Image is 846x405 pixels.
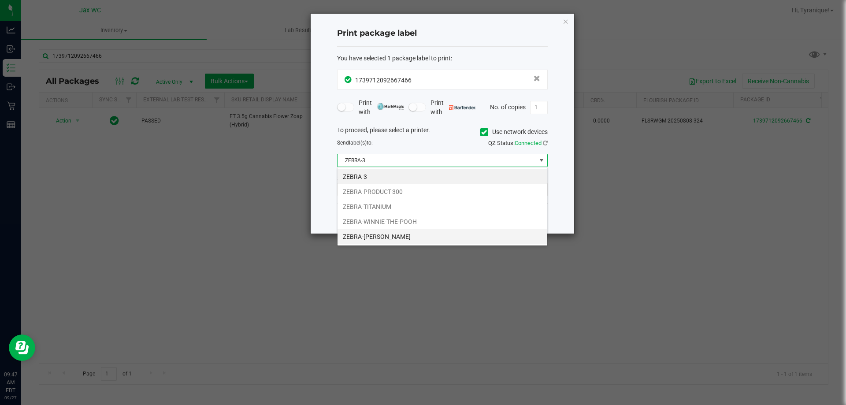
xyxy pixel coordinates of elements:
li: ZEBRA-TITANIUM [338,199,547,214]
span: Print with [359,98,404,117]
div: : [337,54,548,63]
img: bartender.png [449,105,476,110]
span: ZEBRA-3 [338,154,536,167]
span: You have selected 1 package label to print [337,55,451,62]
li: ZEBRA-PRODUCT-300 [338,184,547,199]
span: In Sync [345,75,353,84]
div: To proceed, please select a printer. [330,126,554,139]
li: ZEBRA-3 [338,169,547,184]
span: 1739712092667466 [355,77,412,84]
iframe: Resource center [9,334,35,361]
h4: Print package label [337,28,548,39]
span: Connected [515,140,542,146]
span: label(s) [349,140,367,146]
span: No. of copies [490,103,526,110]
div: Select a label template. [330,174,554,183]
span: Send to: [337,140,373,146]
li: ZEBRA-WINNIE-THE-POOH [338,214,547,229]
label: Use network devices [480,127,548,137]
span: QZ Status: [488,140,548,146]
img: mark_magic_cybra.png [377,103,404,110]
li: ZEBRA-[PERSON_NAME] [338,229,547,244]
span: Print with [430,98,476,117]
